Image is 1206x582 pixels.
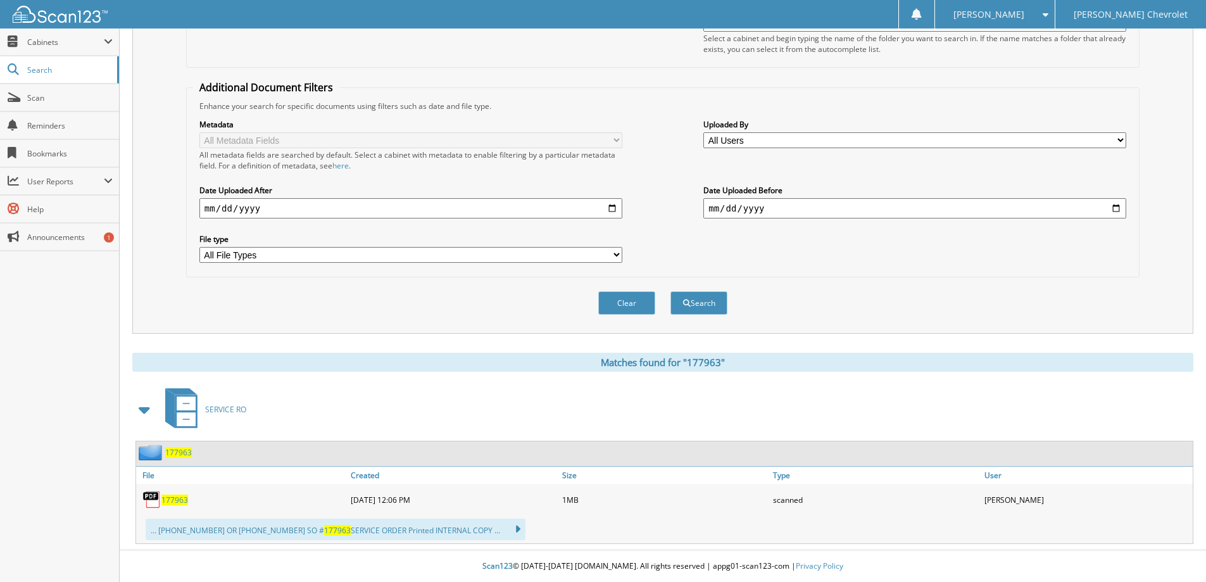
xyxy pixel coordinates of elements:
span: [PERSON_NAME] [953,11,1024,18]
div: ... [PHONE_NUMBER] OR [PHONE_NUMBER] SO # SERVICE ORDER Printed INTERNAL COPY ... [146,519,525,540]
a: here [332,160,349,171]
label: Date Uploaded After [199,185,622,196]
a: Created [348,467,559,484]
a: 177963 [161,495,188,505]
img: folder2.png [139,445,165,460]
label: Uploaded By [703,119,1126,130]
div: [PERSON_NAME] [981,487,1193,512]
a: Privacy Policy [796,560,843,571]
span: Announcements [27,232,113,243]
label: Date Uploaded Before [703,185,1126,196]
img: scan123-logo-white.svg [13,6,108,23]
span: Help [27,204,113,215]
label: Metadata [199,119,622,130]
div: 1MB [559,487,770,512]
a: File [136,467,348,484]
a: Size [559,467,770,484]
span: Bookmarks [27,148,113,159]
div: Matches found for "177963" [132,353,1193,372]
a: Type [770,467,981,484]
span: Reminders [27,120,113,131]
span: Search [27,65,111,75]
a: 177963 [165,447,192,458]
button: Search [670,291,727,315]
label: File type [199,234,622,244]
span: 177963 [324,525,351,536]
img: PDF.png [142,490,161,509]
input: start [199,198,622,218]
div: All metadata fields are searched by default. Select a cabinet with metadata to enable filtering b... [199,149,622,171]
button: Clear [598,291,655,315]
div: Enhance your search for specific documents using filters such as date and file type. [193,101,1133,111]
span: User Reports [27,176,104,187]
span: Scan [27,92,113,103]
legend: Additional Document Filters [193,80,339,94]
span: Cabinets [27,37,104,47]
span: [PERSON_NAME] Chevrolet [1074,11,1188,18]
input: end [703,198,1126,218]
div: Select a cabinet and begin typing the name of the folder you want to search in. If the name match... [703,33,1126,54]
div: scanned [770,487,981,512]
iframe: Chat Widget [1143,521,1206,582]
div: 1 [104,232,114,243]
div: [DATE] 12:06 PM [348,487,559,512]
a: User [981,467,1193,484]
a: SERVICE RO [158,384,246,434]
span: SERVICE RO [205,404,246,415]
span: Scan123 [482,560,513,571]
div: © [DATE]-[DATE] [DOMAIN_NAME]. All rights reserved | appg01-scan123-com | [120,551,1206,582]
